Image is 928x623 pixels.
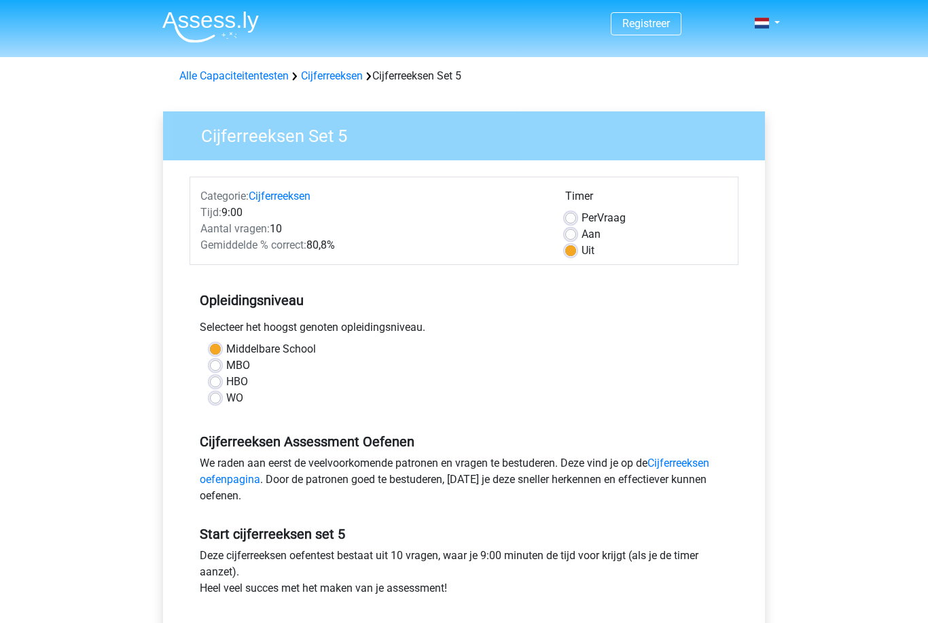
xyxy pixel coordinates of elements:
span: Gemiddelde % correct: [200,238,306,251]
a: Alle Capaciteitentesten [179,69,289,82]
div: Timer [565,188,728,210]
div: 9:00 [190,204,555,221]
a: Registreer [622,17,670,30]
div: Deze cijferreeksen oefentest bestaat uit 10 vragen, waar je 9:00 minuten de tijd voor krijgt (als... [190,548,738,602]
div: 10 [190,221,555,237]
span: Categorie: [200,190,249,202]
label: Aan [582,226,601,243]
div: 80,8% [190,237,555,253]
span: Per [582,211,597,224]
label: HBO [226,374,248,390]
h5: Start cijferreeksen set 5 [200,526,728,542]
a: Cijferreeksen [301,69,363,82]
div: Selecteer het hoogst genoten opleidingsniveau. [190,319,738,341]
label: Vraag [582,210,626,226]
img: Assessly [162,11,259,43]
label: WO [226,390,243,406]
a: Cijferreeksen [249,190,310,202]
label: Middelbare School [226,341,316,357]
div: Cijferreeksen Set 5 [174,68,754,84]
h5: Opleidingsniveau [200,287,728,314]
h5: Cijferreeksen Assessment Oefenen [200,433,728,450]
label: MBO [226,357,250,374]
span: Aantal vragen: [200,222,270,235]
label: Uit [582,243,594,259]
span: Tijd: [200,206,221,219]
h3: Cijferreeksen Set 5 [185,120,755,147]
div: We raden aan eerst de veelvoorkomende patronen en vragen te bestuderen. Deze vind je op de . Door... [190,455,738,510]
